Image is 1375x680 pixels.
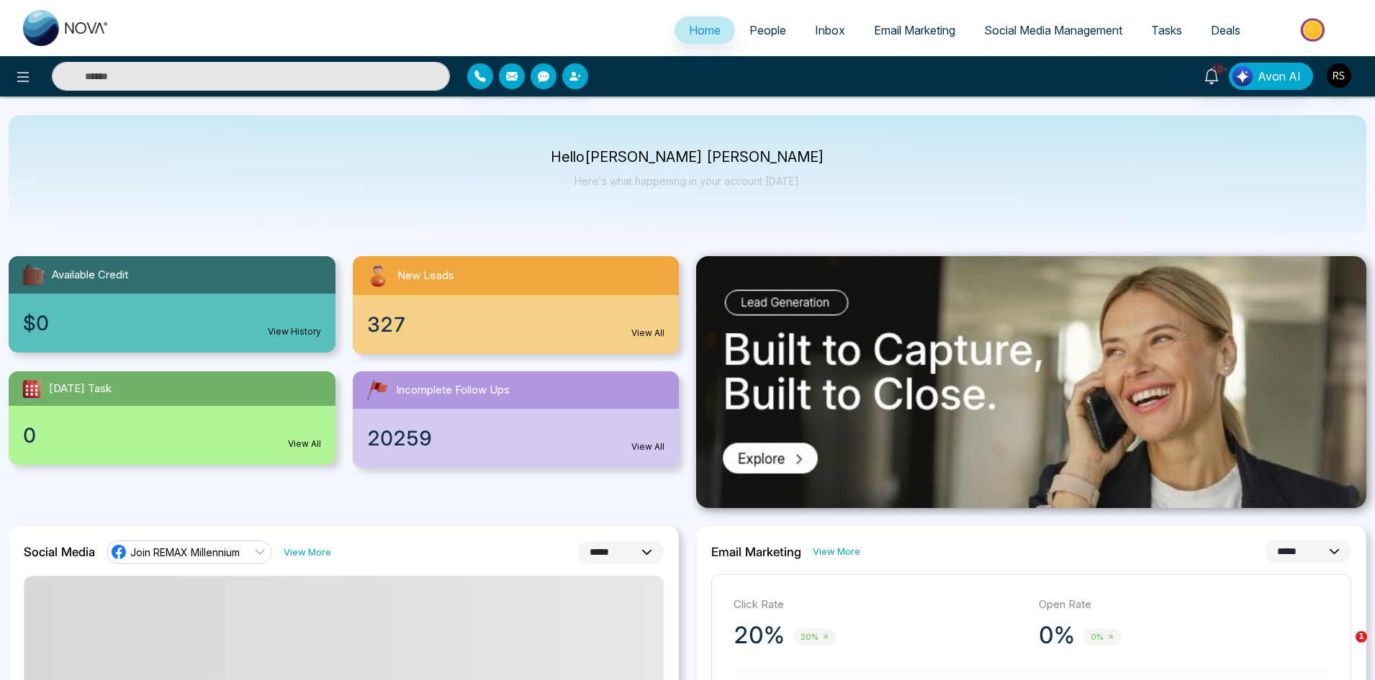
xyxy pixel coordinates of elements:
[344,371,688,468] a: Incomplete Follow Ups20259View All
[397,268,454,284] span: New Leads
[288,438,321,450] a: View All
[815,23,845,37] span: Inbox
[984,23,1122,37] span: Social Media Management
[860,17,970,44] a: Email Marketing
[1039,597,1330,613] p: Open Rate
[52,267,128,284] span: Available Credit
[23,10,109,46] img: Nova CRM Logo
[1356,631,1367,643] span: 1
[1327,63,1351,88] img: User Avatar
[367,309,406,340] span: 327
[793,629,837,645] span: 20%
[49,381,112,397] span: [DATE] Task
[1262,14,1366,46] img: Market-place.gif
[735,17,801,44] a: People
[130,545,240,559] span: Join REMAX Millennium
[874,23,955,37] span: Email Marketing
[20,377,43,400] img: todayTask.svg
[749,23,786,37] span: People
[396,382,510,399] span: Incomplete Follow Ups
[689,23,721,37] span: Home
[23,420,36,450] span: 0
[1196,17,1255,44] a: Deals
[284,545,331,559] a: View More
[1151,23,1182,37] span: Tasks
[1326,631,1361,666] iframe: Intercom live chat
[631,440,664,453] a: View All
[268,325,321,338] a: View History
[801,17,860,44] a: Inbox
[1232,66,1253,86] img: Lead Flow
[1137,17,1196,44] a: Tasks
[1258,68,1301,85] span: Avon AI
[675,17,735,44] a: Home
[1212,63,1225,76] span: 10+
[1229,63,1313,90] button: Avon AI
[551,151,824,163] p: Hello [PERSON_NAME] [PERSON_NAME]
[24,545,95,559] h2: Social Media
[696,256,1366,508] img: .
[551,175,824,187] p: Here's what happening in your account [DATE].
[970,17,1137,44] a: Social Media Management
[367,423,432,453] span: 20259
[734,621,785,650] p: 20%
[364,377,390,403] img: followUps.svg
[734,597,1024,613] p: Click Rate
[1211,23,1240,37] span: Deals
[20,262,46,288] img: availableCredit.svg
[631,327,664,340] a: View All
[1039,621,1075,650] p: 0%
[23,308,49,338] span: $0
[344,256,688,354] a: New Leads327View All
[711,545,801,559] h2: Email Marketing
[813,545,860,558] a: View More
[364,262,392,289] img: newLeads.svg
[1083,629,1122,645] span: 0%
[1194,63,1229,88] a: 10+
